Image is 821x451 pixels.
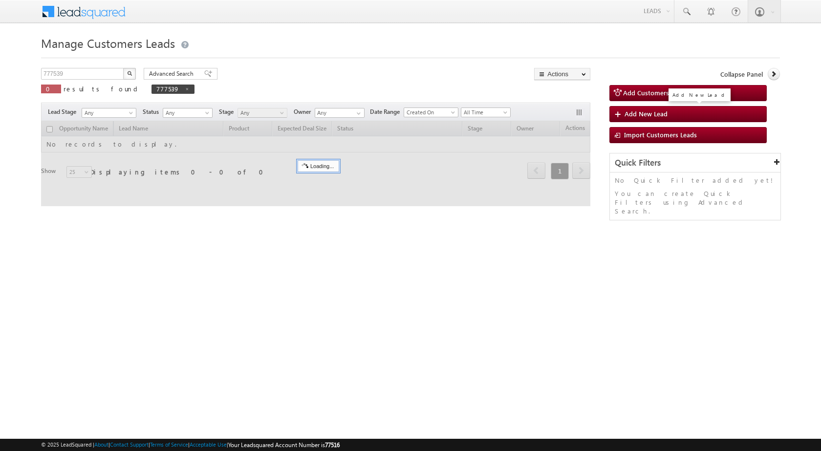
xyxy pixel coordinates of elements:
div: Quick Filters [610,153,780,172]
div: Loading... [298,160,339,172]
span: Created On [404,108,455,117]
a: Any [163,108,213,118]
button: Actions [534,68,590,80]
span: Add New Lead [625,109,668,118]
span: Add Customers Leads [623,88,688,97]
span: Stage [219,107,238,116]
span: Any [82,108,133,117]
span: Any [163,108,210,117]
a: Acceptable Use [190,441,227,448]
span: 0 [46,85,56,93]
a: All Time [461,107,511,117]
input: Type to Search [315,108,365,118]
span: Any [238,108,284,117]
p: You can create Quick Filters using Advanced Search. [615,189,776,215]
span: Import Customers Leads [624,130,697,139]
span: Owner [294,107,315,116]
span: Advanced Search [149,69,196,78]
a: About [94,441,108,448]
a: Terms of Service [150,441,188,448]
span: All Time [461,108,508,117]
span: Status [143,107,163,116]
span: Your Leadsquared Account Number is [228,441,340,449]
span: results found [64,85,141,93]
a: Any [82,108,136,118]
a: Created On [404,107,458,117]
p: Add New Lead [672,91,727,98]
span: Date Range [370,107,404,116]
span: Manage Customers Leads [41,35,175,51]
p: No Quick Filter added yet! [615,176,776,185]
a: Any [238,108,287,118]
span: 777539 [156,85,180,93]
span: Collapse Panel [720,70,763,79]
img: Search [127,71,132,76]
a: Contact Support [110,441,149,448]
a: Show All Items [351,108,364,118]
span: © 2025 LeadSquared | | | | | [41,440,340,450]
span: Lead Stage [48,107,80,116]
span: 77516 [325,441,340,449]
